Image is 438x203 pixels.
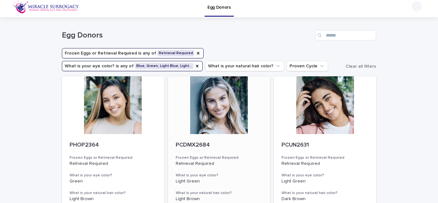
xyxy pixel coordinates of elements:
[205,61,284,71] button: What is your natural hair color?
[315,30,376,40] input: Search
[62,31,313,40] h1: Egg Donors
[346,64,376,69] span: Clear all filters
[176,190,263,196] h3: What is your natural hair color?
[70,142,156,149] p: PHOP2364
[70,179,156,184] p: Green
[176,161,263,166] p: Retrieval Required
[62,61,203,71] button: What is your eye color?
[282,173,368,178] h3: What is your eye color?
[70,173,156,178] h3: What is your eye color?
[70,196,156,202] p: Light Brown
[176,179,263,184] p: Light Green
[62,48,204,58] button: Frozen Eggs or Retrieval Required
[282,196,368,202] p: Dark Brown
[176,155,263,160] h3: Frozen Eggs or Retrieval Required
[70,155,156,160] h3: Frozen Eggs or Retrieval Required
[13,1,79,13] img: OiFFDOGZQuirLhrlO1ag
[176,142,263,149] p: PCDMX2684
[282,190,368,196] h3: What is your natural hair color?
[282,179,368,184] p: Light Green
[176,196,263,202] p: Light Brown
[287,61,328,71] button: Proven Cycle
[343,62,376,71] button: Clear all filters
[282,142,368,149] p: PCUN2631
[70,161,156,166] p: Retrieval Required
[282,161,368,166] p: Retrieval Required
[282,155,368,160] h3: Frozen Eggs or Retrieval Required
[70,190,156,196] h3: What is your natural hair color?
[176,173,263,178] h3: What is your eye color?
